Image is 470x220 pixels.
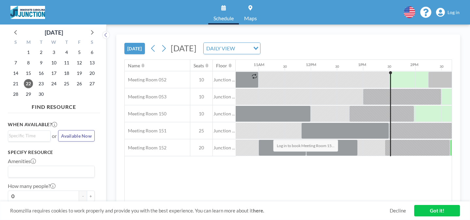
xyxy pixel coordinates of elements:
h4: FIND RESOURCE [8,101,100,110]
span: Roomzilla requires cookies to work properly and provide you with the best experience. You can lea... [10,208,390,214]
span: Tuesday, September 23, 2025 [37,79,46,88]
span: Meeting Room 151 [125,128,166,134]
div: Search for option [8,166,94,177]
span: 10 [190,111,212,117]
div: S [86,39,98,47]
div: 30 [335,64,339,69]
span: Monday, September 15, 2025 [24,69,33,78]
span: Meeting Room 053 [125,94,166,100]
span: 25 [190,128,212,134]
span: Sunday, September 28, 2025 [11,90,20,99]
button: - [79,191,87,202]
a: Got it! [414,205,460,216]
span: Junction ... [213,111,236,117]
div: S [9,39,22,47]
span: Saturday, September 20, 2025 [87,69,97,78]
span: Tuesday, September 16, 2025 [37,69,46,78]
span: or [52,133,57,139]
span: 10 [190,77,212,83]
span: Log in to book Meeting Room 15... [273,140,338,152]
div: M [22,39,35,47]
div: Search for option [204,43,260,54]
span: Tuesday, September 2, 2025 [37,48,46,57]
input: Search for option [9,132,47,139]
span: Sunday, September 14, 2025 [11,69,20,78]
span: Tuesday, September 9, 2025 [37,58,46,67]
button: [DATE] [124,43,145,54]
label: How many people? [8,183,55,189]
span: Meeting Room 152 [125,145,166,151]
div: F [73,39,86,47]
span: Sunday, September 7, 2025 [11,58,20,67]
div: 12PM [306,62,316,67]
span: Wednesday, September 10, 2025 [49,58,58,67]
span: Friday, September 5, 2025 [75,48,84,57]
a: Decline [390,208,406,214]
div: 1PM [358,62,366,67]
div: T [35,39,48,47]
span: Saturday, September 13, 2025 [87,58,97,67]
span: Saturday, September 6, 2025 [87,48,97,57]
span: Thursday, September 11, 2025 [62,58,71,67]
span: Wednesday, September 24, 2025 [49,79,58,88]
span: Monday, September 29, 2025 [24,90,33,99]
img: organization-logo [10,6,45,19]
span: Wednesday, September 17, 2025 [49,69,58,78]
span: Meeting Room 150 [125,111,166,117]
div: 30 [283,64,287,69]
span: [DATE] [171,43,196,53]
div: 2PM [410,62,418,67]
span: Sunday, September 21, 2025 [11,79,20,88]
input: Search for option [237,44,249,53]
span: Friday, September 26, 2025 [75,79,84,88]
div: 30 [387,64,391,69]
span: Junction ... [213,145,236,151]
button: + [87,191,95,202]
label: Amenities [8,158,36,164]
div: Name [128,63,140,69]
div: 30 [440,64,444,69]
div: Search for option [8,131,50,141]
a: Log in [436,8,460,17]
span: 20 [190,145,212,151]
span: Wednesday, September 3, 2025 [49,48,58,57]
div: Floor [216,63,227,69]
span: DAILY VIEW [205,44,236,53]
span: Log in [447,9,460,15]
span: Monday, September 1, 2025 [24,48,33,57]
span: Thursday, September 25, 2025 [62,79,71,88]
div: Seats [194,63,204,69]
span: Available Now [61,133,92,139]
span: Monday, September 8, 2025 [24,58,33,67]
div: [DATE] [45,28,63,37]
span: Friday, September 19, 2025 [75,69,84,78]
span: Junction ... [213,128,236,134]
h3: Specify resource [8,149,95,155]
div: T [60,39,73,47]
div: W [48,39,60,47]
span: 10 [190,94,212,100]
input: Search for option [9,167,91,176]
span: Junction ... [213,94,236,100]
span: Junction ... [213,77,236,83]
span: Friday, September 12, 2025 [75,58,84,67]
span: Saturday, September 27, 2025 [87,79,97,88]
div: 11AM [254,62,264,67]
span: Tuesday, September 30, 2025 [37,90,46,99]
a: here. [253,208,264,213]
button: Available Now [58,130,95,142]
span: Meeting Room 052 [125,77,166,83]
span: Maps [244,16,257,21]
span: Thursday, September 4, 2025 [62,48,71,57]
span: Monday, September 22, 2025 [24,79,33,88]
span: Schedule [213,16,234,21]
span: Thursday, September 18, 2025 [62,69,71,78]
